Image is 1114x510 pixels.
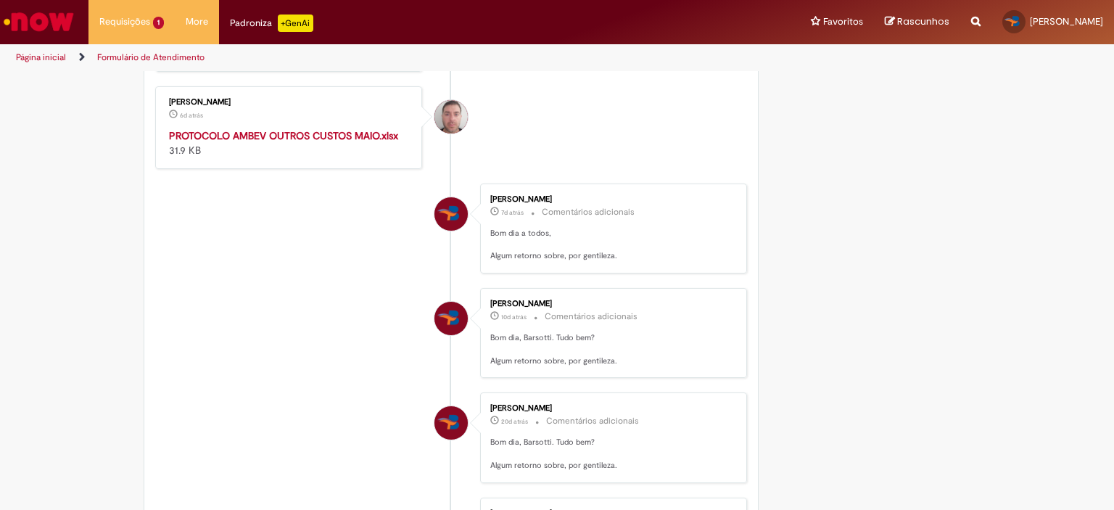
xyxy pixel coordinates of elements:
span: Rascunhos [897,15,949,28]
div: 31.9 KB [169,128,410,157]
div: [PERSON_NAME] [490,300,732,308]
ul: Trilhas de página [11,44,732,71]
time: 25/09/2025 20:05:36 [180,111,203,120]
span: 6d atrás [180,111,203,120]
span: 7d atrás [501,208,524,217]
time: 25/09/2025 09:52:34 [501,208,524,217]
time: 22/09/2025 10:31:40 [501,313,527,321]
span: 1 [153,17,164,29]
small: Comentários adicionais [542,206,635,218]
div: Thiago César [434,302,468,335]
p: Bom dia, Barsotti. Tudo bem? Algum retorno sobre, por gentileza. [490,332,732,366]
div: [PERSON_NAME] [490,195,732,204]
a: Rascunhos [885,15,949,29]
span: Requisições [99,15,150,29]
p: +GenAi [278,15,313,32]
span: Favoritos [823,15,863,29]
img: ServiceNow [1,7,76,36]
div: Padroniza [230,15,313,32]
div: Thiago César [434,406,468,440]
div: [PERSON_NAME] [169,98,410,107]
a: Página inicial [16,52,66,63]
a: Formulário de Atendimento [97,52,205,63]
span: More [186,15,208,29]
time: 12/09/2025 05:38:42 [501,417,528,426]
small: Comentários adicionais [546,415,639,427]
div: [PERSON_NAME] [490,404,732,413]
div: Thiago César [434,197,468,231]
small: Comentários adicionais [545,310,638,323]
span: 20d atrás [501,417,528,426]
div: Luiz Carlos Barsotti Filho [434,100,468,133]
p: Bom dia, Barsotti. Tudo bem? Algum retorno sobre, por gentileza. [490,437,732,471]
a: PROTOCOLO AMBEV OUTROS CUSTOS MAIO.xlsx [169,129,398,142]
span: 10d atrás [501,313,527,321]
p: Bom dia a todos, Algum retorno sobre, por gentileza. [490,228,732,262]
span: [PERSON_NAME] [1030,15,1103,28]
